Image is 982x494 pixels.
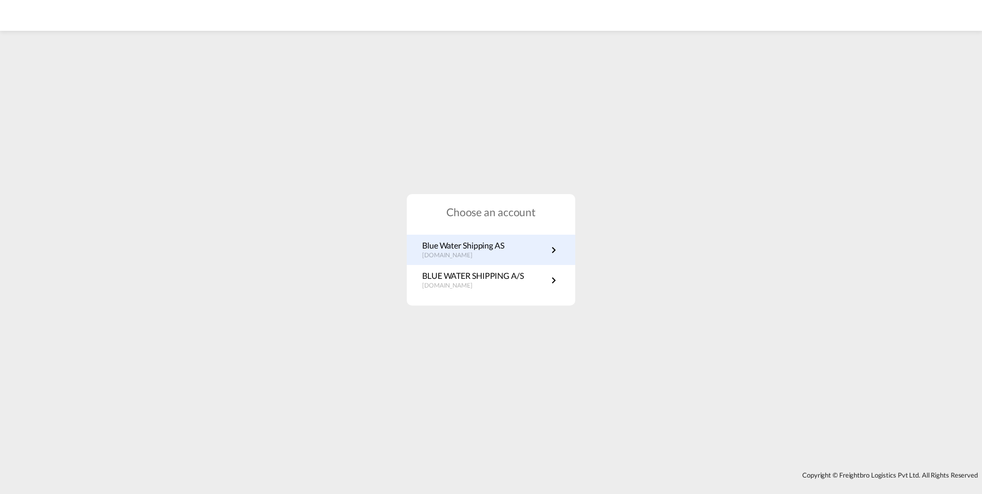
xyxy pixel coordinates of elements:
h1: Choose an account [407,204,575,219]
p: [DOMAIN_NAME] [422,281,524,290]
a: Blue Water Shipping AS[DOMAIN_NAME] [422,240,560,260]
a: BLUE WATER SHIPPING A/S[DOMAIN_NAME] [422,270,560,290]
p: BLUE WATER SHIPPING A/S [422,270,524,281]
md-icon: icon-chevron-right [547,244,560,256]
p: Blue Water Shipping AS [422,240,504,251]
p: [DOMAIN_NAME] [422,251,504,260]
md-icon: icon-chevron-right [547,274,560,287]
